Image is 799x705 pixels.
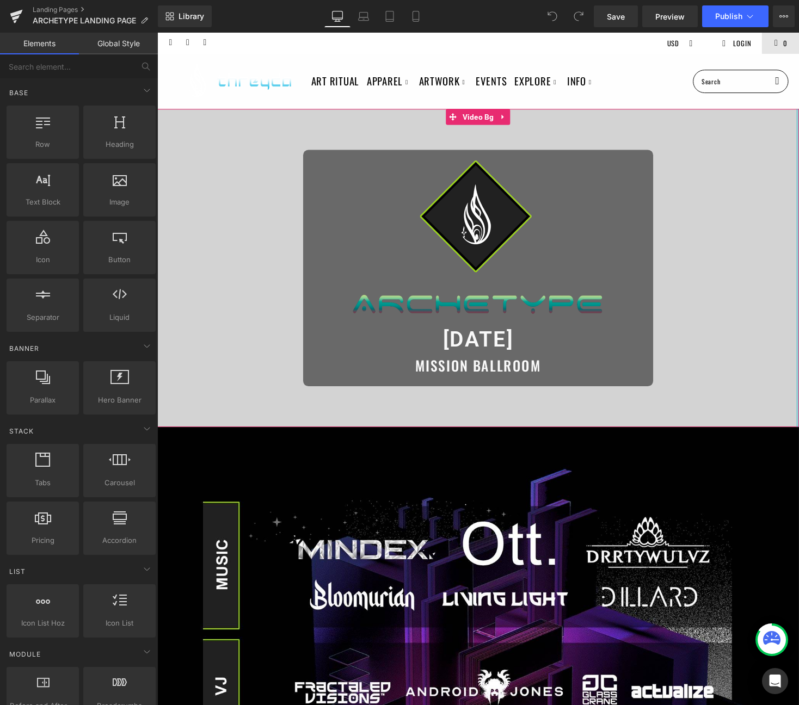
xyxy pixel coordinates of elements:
[773,5,795,27] button: More
[87,312,152,323] span: Liquid
[715,12,742,21] span: Publish
[87,535,152,546] span: Accordion
[8,426,35,436] span: Stack
[8,343,40,354] span: Banner
[377,5,403,27] a: Tablet
[366,36,413,64] a: Explore
[87,196,152,208] span: Image
[33,16,136,25] span: ARCHETYPE LANDING PAGE
[268,36,319,64] a: Artwork
[10,394,76,406] span: Parallax
[33,5,158,14] a: Landing Pages
[324,5,351,27] a: Desktop
[10,139,76,150] span: Row
[10,312,76,323] span: Separator
[87,139,152,150] span: Heading
[523,5,536,16] span: USD
[10,535,76,546] span: Pricing
[87,254,152,265] span: Button
[87,394,152,406] span: Hero Banner
[310,78,348,95] span: Video Bg
[542,5,563,27] button: Undo
[655,11,685,22] span: Preview
[568,5,589,27] button: Redo
[22,27,147,72] img: Threyda Art and Apparel
[642,5,698,27] a: Preview
[327,36,359,64] a: Events
[10,477,76,488] span: Tabs
[179,11,204,21] span: Library
[10,617,76,629] span: Icon List Hoz
[158,5,212,27] a: New Library
[702,5,769,27] button: Publish
[26,7,35,15] a: Threyda Art and Apparel on Instagram
[8,649,42,659] span: Module
[10,196,76,208] span: Text Block
[79,33,158,54] a: Global Style
[87,617,152,629] span: Icon List
[8,566,27,577] span: List
[351,5,377,27] a: Laptop
[421,36,449,64] a: Info
[8,88,29,98] span: Base
[265,331,394,352] span: MISSION BALLROOM
[348,78,362,95] a: Expand / Collapse
[158,36,207,64] a: Art Ritual
[607,11,625,22] span: Save
[44,7,53,15] a: Email Threyda Art and Apparel
[10,254,76,265] span: Icon
[215,36,261,64] a: Apparel
[8,7,18,15] a: Threyda Art and Apparel on Facebook
[403,5,429,27] a: Mobile
[293,302,366,327] span: [DATE]
[550,38,648,62] input: Search
[762,668,788,694] div: Open Intercom Messenger
[87,477,152,488] span: Carousel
